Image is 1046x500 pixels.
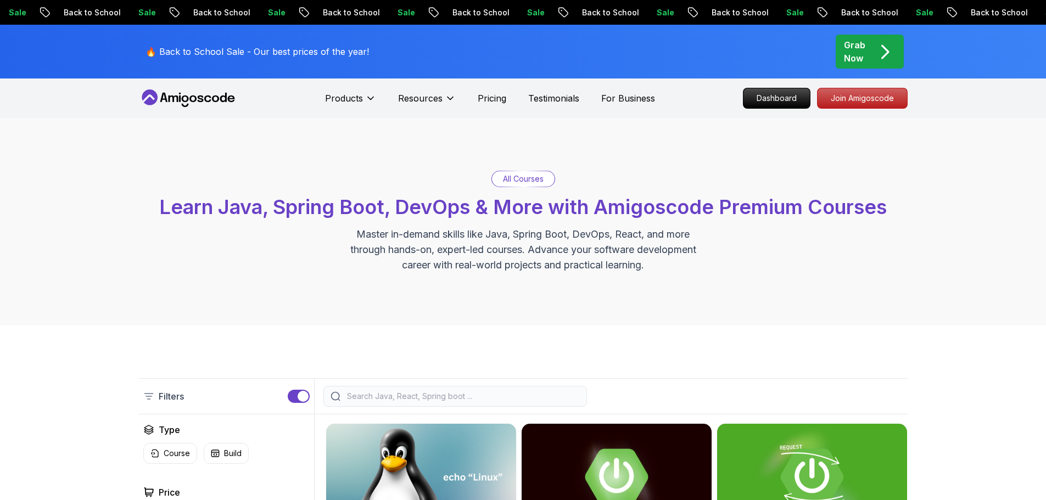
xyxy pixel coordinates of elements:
a: Join Amigoscode [817,88,908,109]
button: Build [204,443,249,464]
button: Resources [398,92,456,114]
a: Testimonials [528,92,579,105]
p: Back to School [308,7,383,18]
p: Back to School [697,7,771,18]
p: Resources [398,92,443,105]
p: Course [164,448,190,459]
p: Sale [512,7,547,18]
span: Learn Java, Spring Boot, DevOps & More with Amigoscode Premium Courses [159,195,887,219]
p: Sale [901,7,936,18]
a: Pricing [478,92,506,105]
p: Master in-demand skills like Java, Spring Boot, DevOps, React, and more through hands-on, expert-... [339,227,708,273]
p: 🔥 Back to School Sale - Our best prices of the year! [146,45,369,58]
h2: Type [159,423,180,436]
p: Back to School [178,7,253,18]
p: Sale [253,7,288,18]
button: Products [325,92,376,114]
p: Sale [642,7,677,18]
button: Course [143,443,197,464]
p: Sale [771,7,807,18]
p: Filters [159,390,184,403]
a: Dashboard [743,88,810,109]
p: Products [325,92,363,105]
h2: Price [159,486,180,499]
p: Back to School [438,7,512,18]
input: Search Java, React, Spring boot ... [345,391,580,402]
a: For Business [601,92,655,105]
p: Back to School [567,7,642,18]
p: Dashboard [743,88,810,108]
p: Sale [383,7,418,18]
p: Grab Now [844,38,865,65]
p: Build [224,448,242,459]
p: Sale [124,7,159,18]
p: Back to School [956,7,1031,18]
p: Back to School [826,7,901,18]
p: Join Amigoscode [818,88,907,108]
p: Back to School [49,7,124,18]
p: All Courses [503,173,544,184]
